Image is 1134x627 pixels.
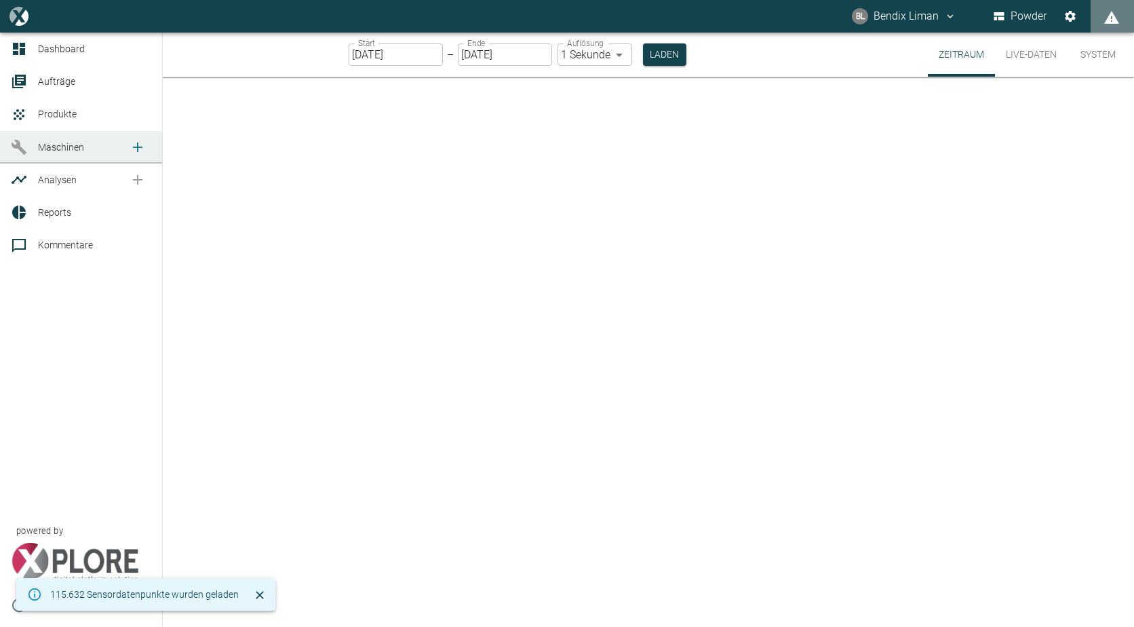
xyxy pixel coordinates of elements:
[995,33,1068,77] button: Live-Daten
[124,166,151,193] a: new /analyses/list/0
[38,76,75,87] span: Aufträge
[1068,33,1129,77] button: System
[643,43,686,66] button: Laden
[38,207,71,218] span: Reports
[38,174,77,185] span: Analysen
[124,134,151,161] a: new /machines
[567,37,604,49] label: Auflösung
[38,43,85,54] span: Dashboard
[1058,4,1082,28] button: Einstellungen
[38,240,93,250] span: Kommentare
[50,582,239,607] div: 115.632 Sensordatenpunkte wurden geladen
[250,585,270,605] button: Schließen
[11,543,139,584] img: Xplore Logo
[9,7,28,25] img: logo
[852,8,868,24] div: BL
[558,43,632,66] div: 1 Sekunde
[349,43,443,66] input: DD.MM.YYYY
[38,109,77,119] span: Produkte
[447,47,454,62] p: –
[16,525,63,537] span: powered by
[928,33,995,77] button: Zeitraum
[991,4,1050,28] button: Powder
[358,37,375,49] label: Start
[458,43,552,66] input: DD.MM.YYYY
[467,37,485,49] label: Ende
[38,142,84,153] span: Maschinen
[850,4,958,28] button: bendix.liman@kansaihelios-cws.de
